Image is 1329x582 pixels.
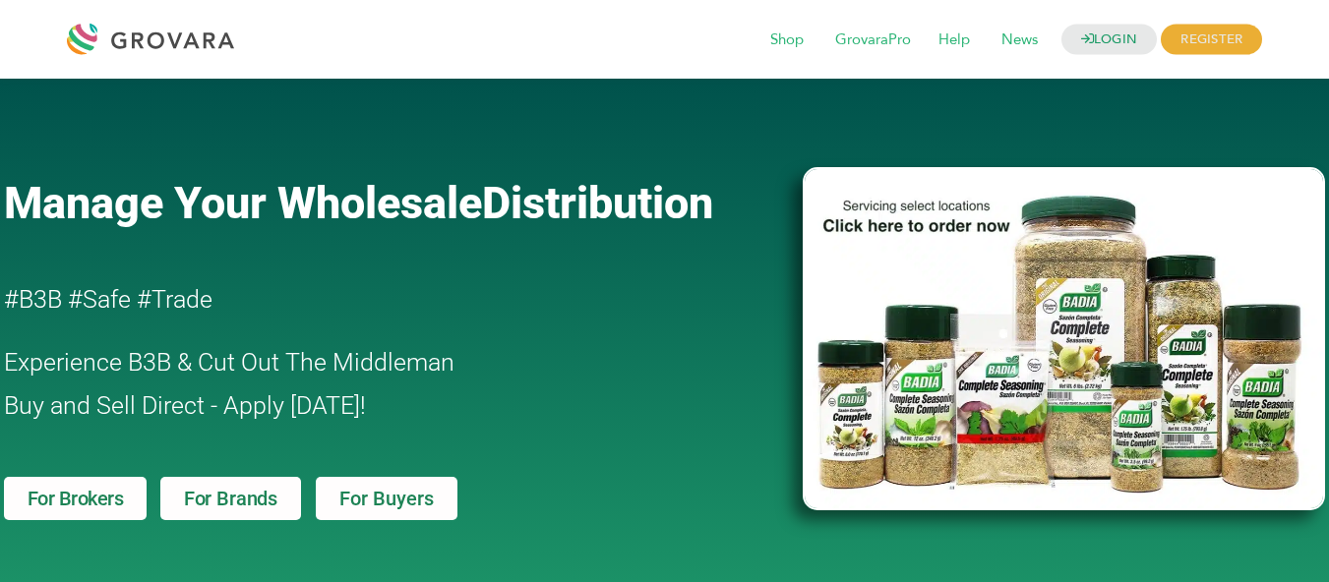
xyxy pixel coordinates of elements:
span: Distribution [482,177,713,229]
span: Experience B3B & Cut Out The Middleman [4,348,454,377]
a: For Brokers [4,477,148,520]
span: Manage Your Wholesale [4,177,482,229]
a: For Brands [160,477,301,520]
span: For Brands [184,489,277,508]
span: For Brokers [28,489,124,508]
span: For Buyers [339,489,434,508]
span: GrovaraPro [821,22,925,59]
span: REGISTER [1161,25,1262,55]
a: Shop [756,29,817,51]
span: News [988,22,1052,59]
a: Manage Your WholesaleDistribution [4,177,771,229]
a: LOGIN [1061,25,1158,55]
a: GrovaraPro [821,29,925,51]
span: Buy and Sell Direct - Apply [DATE]! [4,391,366,420]
span: Shop [756,22,817,59]
a: Help [925,29,984,51]
span: Help [925,22,984,59]
h2: #B3B #Safe #Trade [4,278,691,321]
a: For Buyers [316,477,457,520]
a: News [988,29,1052,51]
